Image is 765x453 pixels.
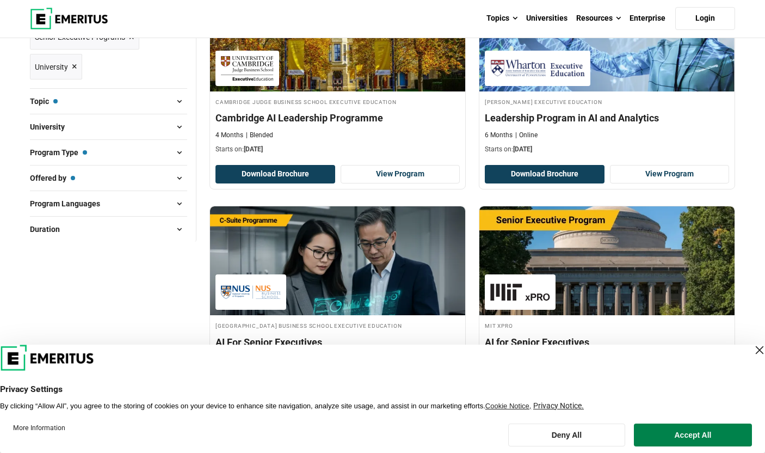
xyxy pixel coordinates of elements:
[35,61,68,73] span: University
[72,59,77,75] span: ×
[215,145,460,154] p: Starts on:
[485,145,729,154] p: Starts on:
[30,172,75,184] span: Offered by
[485,321,729,330] h4: MIT xPRO
[221,56,274,81] img: Cambridge Judge Business School Executive Education
[215,97,460,106] h4: Cambridge Judge Business School Executive Education
[215,335,460,349] h4: AI For Senior Executives
[610,165,730,183] a: View Program
[215,165,335,183] button: Download Brochure
[30,119,187,135] button: University
[30,146,87,158] span: Program Type
[490,56,585,81] img: Wharton Executive Education
[30,54,82,79] a: University ×
[215,131,243,140] p: 4 Months
[246,131,273,140] p: Blended
[30,144,187,161] button: Program Type
[30,170,187,186] button: Offered by
[341,165,460,183] a: View Program
[485,111,729,125] h4: Leadership Program in AI and Analytics
[210,206,465,315] img: AI For Senior Executives | Online AI and Machine Learning Course
[215,321,460,330] h4: [GEOGRAPHIC_DATA] Business School Executive Education
[30,221,187,237] button: Duration
[675,7,735,30] a: Login
[244,145,263,153] span: [DATE]
[485,97,729,106] h4: [PERSON_NAME] Executive Education
[30,95,58,107] span: Topic
[485,131,513,140] p: 6 Months
[30,121,73,133] span: University
[221,280,281,304] img: National University of Singapore Business School Executive Education
[513,145,532,153] span: [DATE]
[215,111,460,125] h4: Cambridge AI Leadership Programme
[479,206,735,315] img: AI for Senior Executives | Online AI and Machine Learning Course
[30,93,187,109] button: Topic
[30,198,109,210] span: Program Languages
[485,165,604,183] button: Download Brochure
[515,131,538,140] p: Online
[490,280,550,304] img: MIT xPRO
[485,335,729,349] h4: AI for Senior Executives
[479,206,735,384] a: AI and Machine Learning Course by MIT xPRO - October 16, 2025 MIT xPRO MIT xPRO AI for Senior Exe...
[30,223,69,235] span: Duration
[30,195,187,212] button: Program Languages
[210,206,465,384] a: AI and Machine Learning Course by National University of Singapore Business School Executive Educ...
